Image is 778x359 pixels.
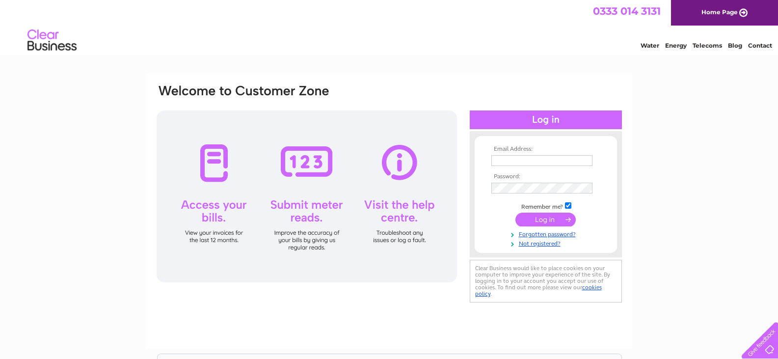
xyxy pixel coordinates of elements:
a: Energy [665,42,687,49]
a: Not registered? [491,238,603,248]
a: Blog [728,42,742,49]
a: Forgotten password? [491,229,603,238]
div: Clear Business is a trading name of Verastar Limited (registered in [GEOGRAPHIC_DATA] No. 3667643... [158,5,621,48]
a: Contact [748,42,772,49]
a: Water [641,42,659,49]
div: Clear Business would like to place cookies on your computer to improve your experience of the sit... [470,260,622,303]
a: cookies policy [475,284,602,297]
th: Email Address: [489,146,603,153]
a: 0333 014 3131 [593,5,661,17]
a: Telecoms [693,42,722,49]
th: Password: [489,173,603,180]
td: Remember me? [489,201,603,211]
input: Submit [515,213,576,226]
img: logo.png [27,26,77,55]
